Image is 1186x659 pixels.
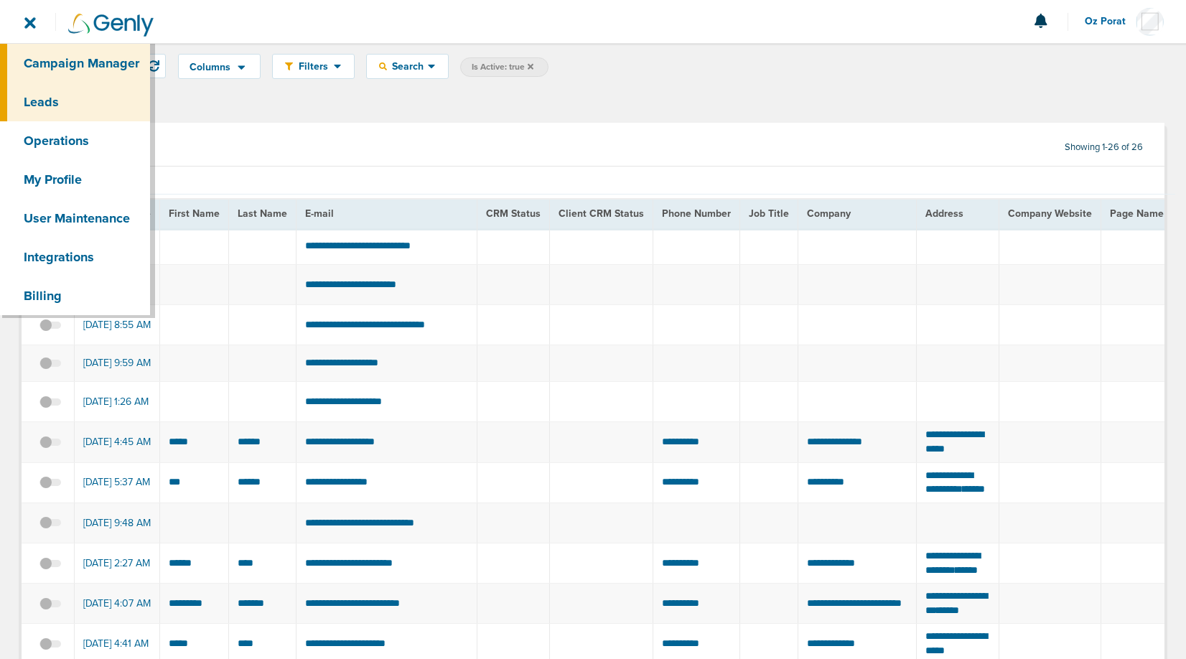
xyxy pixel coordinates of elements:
[1065,141,1143,154] span: Showing 1-26 of 26
[75,584,160,624] td: [DATE] 4:07 AM
[486,207,541,220] span: CRM Status
[739,199,798,228] th: Job Title
[190,62,230,73] span: Columns
[305,207,334,220] span: E-mail
[68,14,154,37] img: Genly
[1101,199,1173,228] th: Page Name
[75,462,160,503] td: [DATE] 5:37 AM
[387,60,428,73] span: Search
[472,61,533,73] span: Is Active: true
[293,60,334,73] span: Filters
[999,199,1101,228] th: Company Website
[75,543,160,583] td: [DATE] 2:27 AM
[1085,17,1136,27] span: Oz Porat
[238,207,287,220] span: Last Name
[75,503,160,543] td: [DATE] 9:48 AM
[916,199,999,228] th: Address
[662,207,731,220] span: Phone Number
[549,199,653,228] th: Client CRM Status
[75,422,160,462] td: [DATE] 4:45 AM
[75,382,160,422] td: [DATE] 1:26 AM
[169,207,220,220] span: First Name
[798,199,916,228] th: Company
[75,304,160,345] td: [DATE] 8:55 AM
[75,345,160,382] td: [DATE] 9:59 AM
